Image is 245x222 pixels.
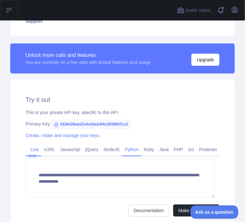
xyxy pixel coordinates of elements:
a: Create, rotate and manage your keys [26,133,99,138]
a: Python [122,144,141,155]
a: jQuery [83,144,101,155]
span: Invite users [186,7,211,14]
button: Invite users [176,5,212,15]
a: Ruby [141,144,157,155]
span: 4336428abd1e4e4da24f4c2939697cc2 [51,119,131,129]
div: Unlock more calls and features [26,51,151,59]
a: Javascript [57,144,83,155]
a: NodeJS [101,144,122,155]
iframe: Toggle Customer Support [190,205,239,219]
a: Java [157,144,172,155]
h2: Try it out [26,95,219,104]
div: You are currently on a free plan with limited features and usage [26,59,151,65]
button: Make test request [173,204,219,217]
a: Go [186,144,197,155]
a: PHP [171,144,186,155]
a: Live test [28,144,39,161]
div: This is your private API key, specific to this API. [26,109,219,116]
button: Upgrade [191,54,219,66]
a: Documentation [128,204,169,217]
a: Support [18,14,227,28]
a: Postman [197,144,219,155]
div: Primary Key: [26,121,219,127]
a: cURL [41,144,57,155]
